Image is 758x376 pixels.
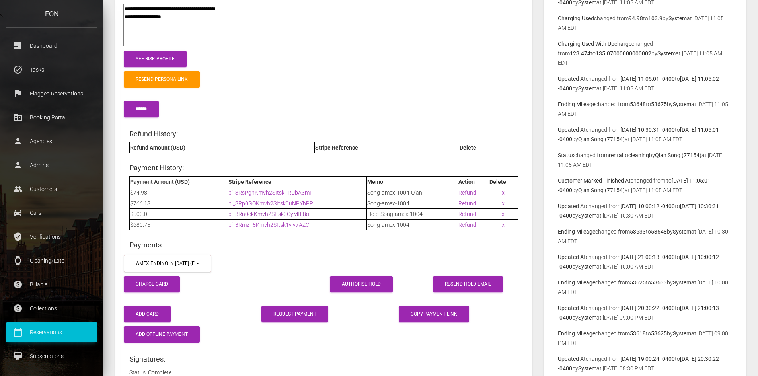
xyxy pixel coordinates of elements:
a: Refund [458,211,476,217]
a: corporate_fare Booking Portal [6,107,97,127]
b: 53633 [651,279,667,286]
p: changed from to by at [DATE] 11:05 AM EDT [558,150,732,169]
p: Dashboard [12,40,92,52]
b: Charging Used With Upcharge [558,41,631,47]
p: Admins [12,159,92,171]
a: Resend Persona Link [124,71,200,88]
b: System [668,15,687,21]
b: System [578,85,596,92]
b: 53625 [651,330,667,337]
a: verified_user Verifications [6,227,97,247]
a: task_alt Tasks [6,60,97,80]
h4: Payment History: [129,163,518,173]
a: pi_3Rp0GQKmvh2SItsk0uNPYhPP [228,200,313,207]
a: paid Collections [6,298,97,318]
a: Refund [458,200,476,207]
p: Cars [12,207,92,219]
b: [DATE] 11:05:01 -0400 [620,76,675,82]
b: System [578,365,596,372]
p: Verifications [12,231,92,243]
p: Cleaning/Late [12,255,92,267]
b: 53648 [651,228,667,235]
td: $74.98 [130,187,228,198]
b: [DATE] 10:30:31 -0400 [620,127,675,133]
b: rental [609,152,623,158]
td: Song-amex-1004-Qian [367,187,458,198]
b: System [578,314,596,321]
td: Song-amex-1004 [367,198,458,208]
a: pi_3RmzT5Kmvh2SItsk1vlv7AZC [228,222,309,228]
p: Reservations [12,326,92,338]
b: [DATE] 20:30:22 -0400 [620,305,675,311]
b: System [673,279,691,286]
a: calendar_today Reservations [6,322,97,342]
th: Stripe Reference [228,176,367,187]
p: changed from to by at [DATE] 11:05 AM EDT [558,39,732,68]
td: $766.18 [130,198,228,208]
a: watch Cleaning/Late [6,251,97,271]
b: 123.474 [570,50,590,56]
th: Refund Amount (USD) [130,142,315,153]
a: Request Payment [261,306,328,322]
p: changed from to by at [DATE] 11:05 AM EDT [558,99,732,119]
p: Tasks [12,64,92,76]
th: Delete [489,176,518,187]
a: x [502,222,505,228]
b: Updated At [558,127,586,133]
b: 53618 [630,330,646,337]
a: x [502,211,505,217]
b: Ending Mileage [558,228,595,235]
th: Memo [367,176,458,187]
td: $500.0 [130,208,228,219]
p: Collections [12,302,92,314]
b: System [657,50,676,56]
button: Add Offline Payment [124,326,200,343]
th: Delete [459,142,518,153]
a: person Admins [6,155,97,175]
b: Status [558,152,574,158]
p: changed from to by at [DATE] 10:30 AM EDT [558,201,732,220]
a: Resend Hold Email [433,276,503,292]
div: amex ending in [DATE] (exp. 6/2030) [136,260,195,267]
a: Refund [458,189,476,196]
a: See Risk Profile [124,51,187,67]
a: dashboard Dashboard [6,36,97,56]
b: 53633 [630,228,646,235]
b: Qian Song (77154) [655,152,701,158]
b: Updated At [558,356,586,362]
b: Ending Mileage [558,101,595,107]
p: Billable [12,279,92,290]
button: Authorise Hold [330,276,393,292]
button: Charge Card [124,276,180,292]
b: System [673,330,691,337]
p: changed from to by at [DATE] 10:30 AM EDT [558,227,732,246]
b: System [673,228,691,235]
a: card_membership Subscriptions [6,346,97,366]
b: [DATE] 10:00:12 -0400 [620,203,675,209]
h4: Signatures: [129,354,518,364]
button: Add Card [124,306,171,322]
b: cleaning [628,152,649,158]
b: Updated At [558,203,586,209]
td: Hold-Song-amex-1004 [367,208,458,219]
button: amex ending in 1004 (exp. 6/2030) [124,255,211,272]
b: Qian Song (77154) [578,136,625,142]
b: 103.9 [648,15,663,21]
b: 53625 [630,279,646,286]
p: changed from to by at [DATE] 10:00 AM EDT [558,252,732,271]
td: Song-amex-1004 [367,219,458,230]
th: Action [458,176,489,187]
button: Copy payment link [399,306,469,322]
h4: Payments: [129,240,518,250]
b: 135.07000000000002 [596,50,651,56]
p: Flagged Reservations [12,88,92,99]
p: Customers [12,183,92,195]
p: changed from to by at [DATE] 09:00 PM EDT [558,303,732,322]
a: pi_3RsPgnKmvh2SItsk1RUbA3mI [228,189,311,196]
a: people Customers [6,179,97,199]
a: flag Flagged Reservations [6,84,97,103]
b: 53675 [651,101,667,107]
p: changed from to by at [DATE] 11:05 AM EDT [558,125,732,144]
b: System [673,101,691,107]
b: Updated At [558,305,586,311]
